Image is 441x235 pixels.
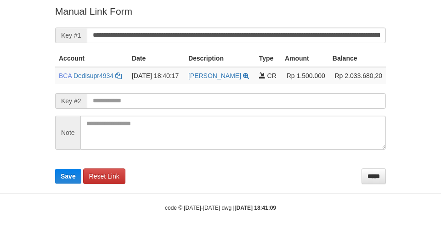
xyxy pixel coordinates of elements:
[55,5,386,18] p: Manual Link Form
[61,173,76,180] span: Save
[89,173,119,180] span: Reset Link
[185,50,255,67] th: Description
[55,93,87,109] span: Key #2
[128,67,185,84] td: [DATE] 18:40:17
[329,50,386,67] th: Balance
[281,67,329,84] td: Rp 1.500.000
[59,72,72,79] span: BCA
[329,67,386,84] td: Rp 2.033.680,20
[55,169,81,184] button: Save
[281,50,329,67] th: Amount
[83,168,125,184] a: Reset Link
[128,50,185,67] th: Date
[165,205,276,211] small: code © [DATE]-[DATE] dwg |
[235,205,276,211] strong: [DATE] 18:41:09
[267,72,277,79] span: CR
[188,72,241,79] a: [PERSON_NAME]
[55,50,128,67] th: Account
[55,116,80,150] span: Note
[115,72,122,79] a: Copy Dedisupr4934 to clipboard
[255,50,281,67] th: Type
[55,28,87,43] span: Key #1
[73,72,113,79] a: Dedisupr4934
